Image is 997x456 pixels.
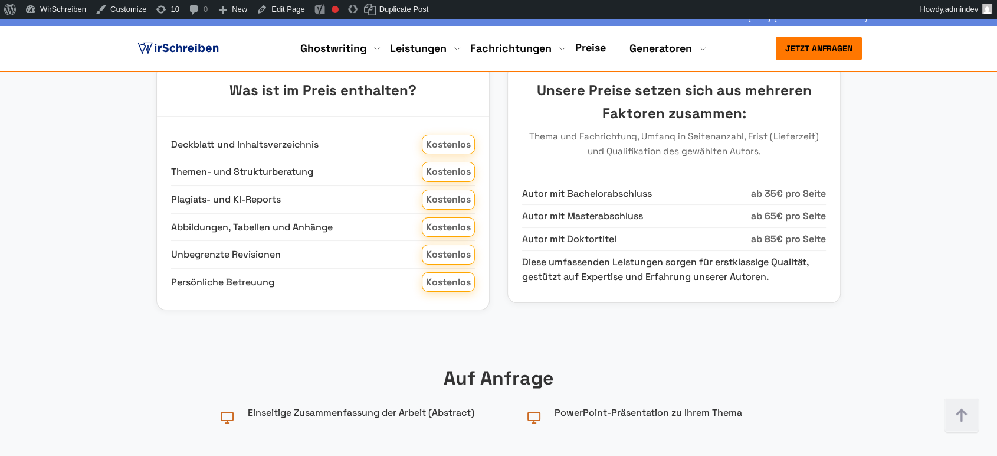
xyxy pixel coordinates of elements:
[470,41,552,56] a: Fachrichtungen
[575,41,606,54] a: Preise
[300,41,366,56] a: Ghostwriting
[171,164,422,180] span: Themen- und Strukturberatung
[751,232,826,247] span: ab 85€ pro Seite
[390,41,447,56] a: Leistungen
[422,245,475,265] span: Kostenlos
[522,209,751,224] span: Autor mit Masterabschluss
[945,5,978,14] span: admindev
[422,217,475,237] span: Kostenlos
[522,186,751,201] span: Autor mit Bachelorabschluss
[751,186,826,201] span: ab 35€ pro Seite
[555,406,742,420] span: PowerPoint-Präsentation zu Ihrem Thema
[171,137,422,152] span: Deckblatt und Inhaltsverzeichnis
[248,406,474,420] span: Einseitige Zusammenfassung der Arbeit (Abstract)
[522,232,751,247] span: Autor mit Doktortitel
[629,41,692,56] a: Generatoren
[171,275,422,290] span: Persönliche Betreuung
[135,40,221,57] img: logo ghostwriter-österreich
[776,37,862,60] button: Jetzt anfragen
[422,135,475,155] span: Kostenlos
[171,192,422,207] span: Plagiats- und KI-Reports
[422,272,475,292] span: Kostenlos
[522,255,826,285] span: Diese umfassenden Leistungen sorgen für erstklassige Qualität, gestützt auf Expertise und Erfahru...
[522,79,826,125] h3: Unsere Preise setzen sich aus mehreren Faktoren zusammen:
[171,247,422,262] span: Unbegrenzte Revisionen
[156,363,841,393] h3: Auf Anfrage
[171,79,475,102] h3: Was ist im Preis enthalten?
[751,209,826,224] span: ab 65€ pro Seite
[422,190,475,210] span: Kostenlos
[422,162,475,182] span: Kostenlos
[522,129,826,158] p: Thema und Fachrichtung, Umfang in Seitenanzahl, Frist (Lieferzeit) und Qualifikation des gewählte...
[944,398,979,434] img: button top
[332,6,339,13] div: Focus keyphrase not set
[171,220,422,235] span: Abbildungen, Tabellen und Anhänge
